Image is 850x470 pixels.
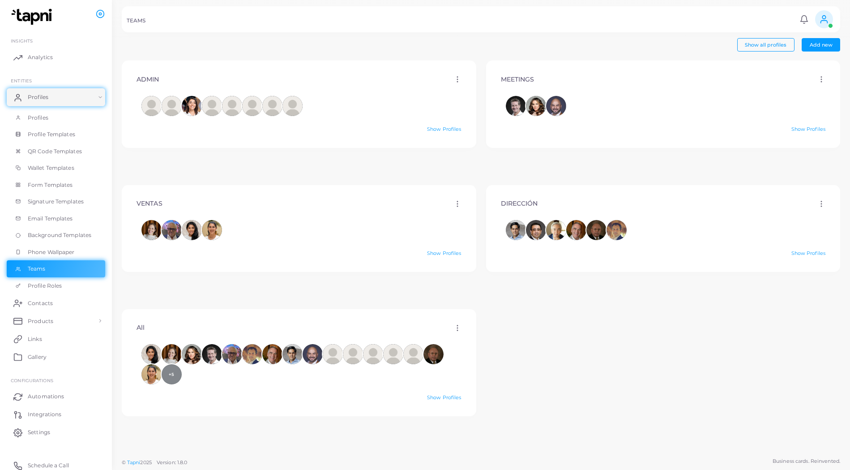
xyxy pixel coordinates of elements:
img: avatar [363,344,383,364]
img: avatar [323,344,343,364]
img: avatar [262,344,282,364]
span: Gallery [28,353,47,361]
span: Gerardo Vela [506,220,526,240]
span: Business cards. Reinvented. [773,457,840,465]
span: Automations [28,392,64,401]
span: Products [28,317,53,325]
span: INSIGHTS [11,38,33,43]
a: Profiles [7,88,105,106]
span: Juan Ramón Celis [526,220,546,240]
span: +5 [169,372,174,376]
img: avatar [222,96,242,116]
button: Show all profiles [737,38,794,52]
h5: TEAMS [127,17,146,24]
span: Rocío Cervantes [141,220,162,240]
span: Rodrigo [262,96,282,116]
a: Form Templates [7,177,105,194]
img: avatar [383,344,403,364]
span: Profile Roles [28,282,62,290]
a: Gallery [7,348,105,366]
span: Wallet Templates [28,164,74,172]
img: avatar [546,220,566,240]
a: Show Profiles [427,394,461,401]
span: Cristina [162,96,182,116]
img: avatar [506,96,526,116]
img: avatar [566,220,586,240]
a: QR Code Templates [7,143,105,160]
span: Form Templates [28,181,73,189]
h4: MEETINGS [501,76,534,83]
a: Automations [7,388,105,405]
img: avatar [202,96,222,116]
span: Juan Vela [546,220,566,240]
a: Profiles [7,109,105,126]
span: QR Code Templates [28,147,82,155]
img: avatar [141,344,162,364]
span: Chris Herzberg [202,344,222,364]
span: Rocío Cervantes [162,344,182,364]
a: Analytics [7,48,105,66]
span: Renata [383,344,403,364]
span: David [242,96,262,116]
img: avatar [202,220,222,240]
img: avatar [222,344,242,364]
a: Profile Templates [7,126,105,143]
img: avatar [303,344,323,364]
img: avatar [607,220,627,240]
img: avatar [141,96,162,116]
img: avatar [423,344,444,364]
span: Rodolfo González [242,344,262,364]
span: Show all profiles [745,42,786,48]
span: Background Templates [28,231,91,239]
a: Settings [7,423,105,441]
span: Profiles [28,114,48,122]
span: Email Templates [28,215,73,223]
img: avatar [282,96,303,116]
span: Add new [810,42,833,48]
span: Chris Herzberg [506,96,526,116]
span: Karla Aguillón [222,96,242,116]
img: avatar [282,344,303,364]
span: Gina Jiménez [141,364,162,384]
a: Show Profiles [427,126,461,132]
a: Integrations [7,405,105,423]
span: David [343,344,363,364]
span: Luis Angarita [423,344,444,364]
img: avatar [546,96,566,116]
img: avatar [526,220,546,240]
img: avatar [343,344,363,364]
span: Omar Cuarenta [202,96,222,116]
span: Integrations [28,410,61,418]
a: Tapni [127,459,141,466]
span: Contacts [28,299,53,307]
img: avatar [242,344,262,364]
span: Rodolfo González [607,220,627,240]
img: avatar [162,96,182,116]
h4: All [137,324,145,332]
img: avatar [262,96,282,116]
a: Signature Templates [7,193,105,210]
img: logo [8,9,58,25]
img: avatar [506,220,526,240]
span: Andreas Schmidt [566,220,586,240]
img: avatar [162,344,182,364]
img: avatar [403,344,423,364]
img: avatar [242,96,262,116]
img: avatar [141,364,162,384]
span: Pedro Luna [222,344,242,364]
span: Links [28,335,42,343]
a: Show Profiles [791,126,825,132]
img: avatar [182,344,202,364]
span: Denys Montes de Oca [182,220,202,240]
span: Andreas Schmidt [262,344,282,364]
span: Profile Templates [28,130,75,138]
span: Settings [28,428,50,436]
span: Schedule a Call [28,461,69,470]
span: Denys Montes de Oca [141,344,162,364]
img: avatar [202,344,222,364]
span: Version: 1.8.0 [157,459,188,466]
h4: VENTAS [137,200,162,207]
span: Rodrigo [403,344,423,364]
span: Renata [282,96,303,116]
